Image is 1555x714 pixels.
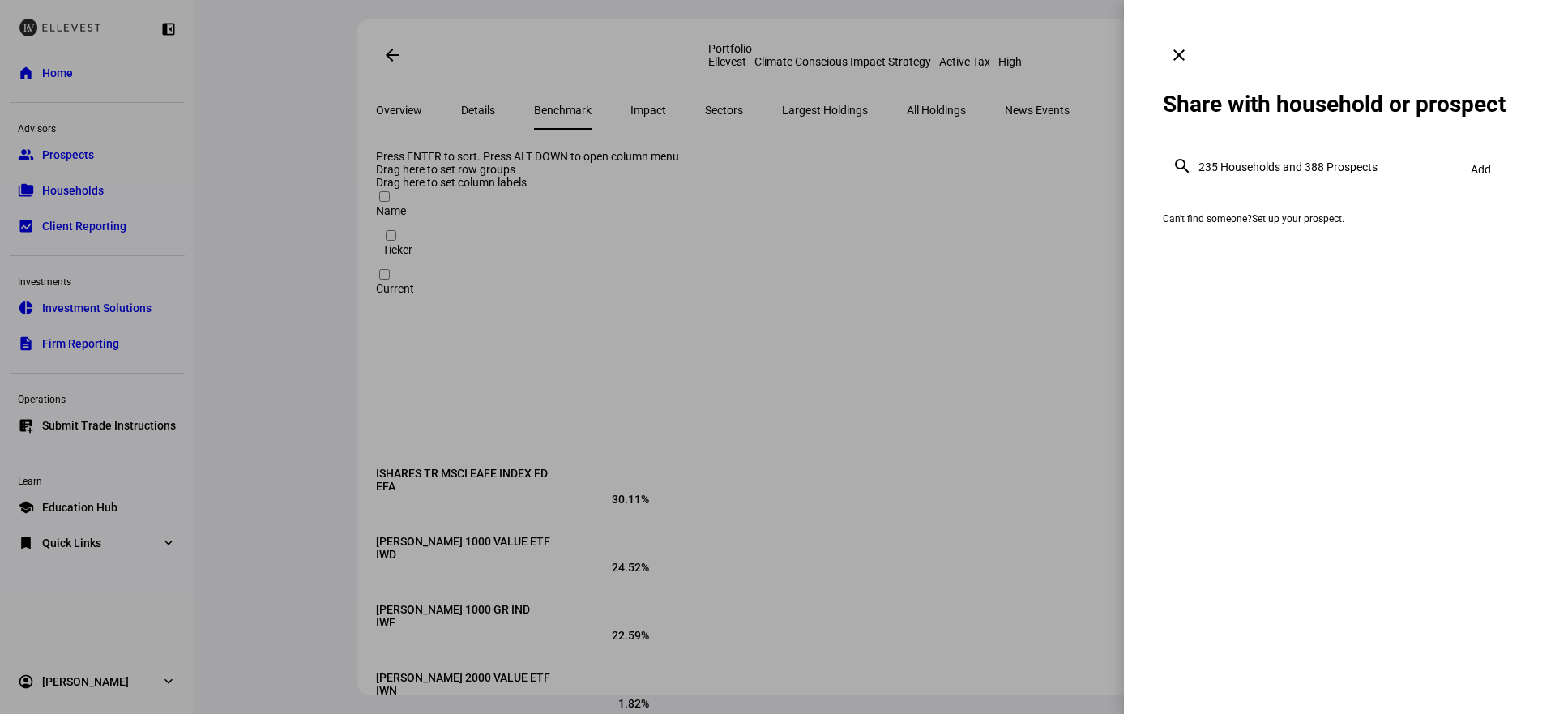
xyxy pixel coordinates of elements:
[1198,151,1414,183] input: 235 Households and 388 Prospects
[1169,45,1189,65] mat-icon: clear
[1252,213,1344,224] a: Set up your prospect.
[1163,91,1516,118] div: Share with household or prospect
[1163,213,1252,224] span: Can't find someone?
[1163,156,1202,176] mat-icon: search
